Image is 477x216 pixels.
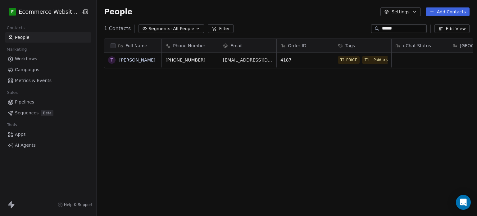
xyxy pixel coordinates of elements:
a: People [5,32,91,43]
span: AI Agents [15,142,36,149]
button: EEcommerce Website Builder [7,7,76,17]
span: uChat Status [403,43,431,49]
span: Segments: [148,25,172,32]
span: [EMAIL_ADDRESS][DOMAIN_NAME] [223,57,273,63]
span: 1 Contacts [104,25,131,32]
span: Full Name [125,43,147,49]
div: Tags [334,39,391,52]
button: Settings [380,7,420,16]
div: Open Intercom Messenger [456,195,471,210]
span: Phone Number [173,43,205,49]
div: Email [219,39,276,52]
span: Tools [4,120,20,130]
span: Marketing [4,45,30,54]
span: Help & Support [64,202,93,207]
span: Sequences [15,110,39,116]
span: Contacts [4,23,27,33]
span: Email [230,43,243,49]
a: Help & Support [58,202,93,207]
span: Workflows [15,56,37,62]
span: Pipelines [15,99,34,105]
span: People [15,34,30,41]
span: Ecommerce Website Builder [19,8,79,16]
a: Campaigns [5,65,91,75]
span: Apps [15,131,26,138]
div: grid [104,53,162,214]
a: Workflows [5,54,91,64]
div: uChat Status [392,39,449,52]
div: Order ID [277,39,334,52]
span: All People [173,25,194,32]
span: [PHONE_NUMBER] [166,57,215,63]
span: Metrics & Events [15,77,52,84]
div: Full Name [104,39,161,52]
span: People [104,7,132,16]
span: T1 – Paid <$199 [362,56,397,64]
a: Pipelines [5,97,91,107]
div: T [111,57,113,63]
span: T1 PRICE [338,56,360,64]
span: Tags [345,43,355,49]
a: [PERSON_NAME] [119,57,155,62]
a: SequencesBeta [5,108,91,118]
a: Metrics & Events [5,76,91,86]
span: 4187 [280,57,330,63]
span: Sales [4,88,20,97]
div: Phone Number [162,39,219,52]
a: Apps [5,129,91,140]
span: Campaigns [15,67,39,73]
a: AI Agents [5,140,91,150]
span: Beta [41,110,53,116]
span: Order ID [288,43,306,49]
button: Filter [208,24,234,33]
button: Edit View [434,24,470,33]
button: Add Contacts [426,7,470,16]
span: E [11,9,14,15]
